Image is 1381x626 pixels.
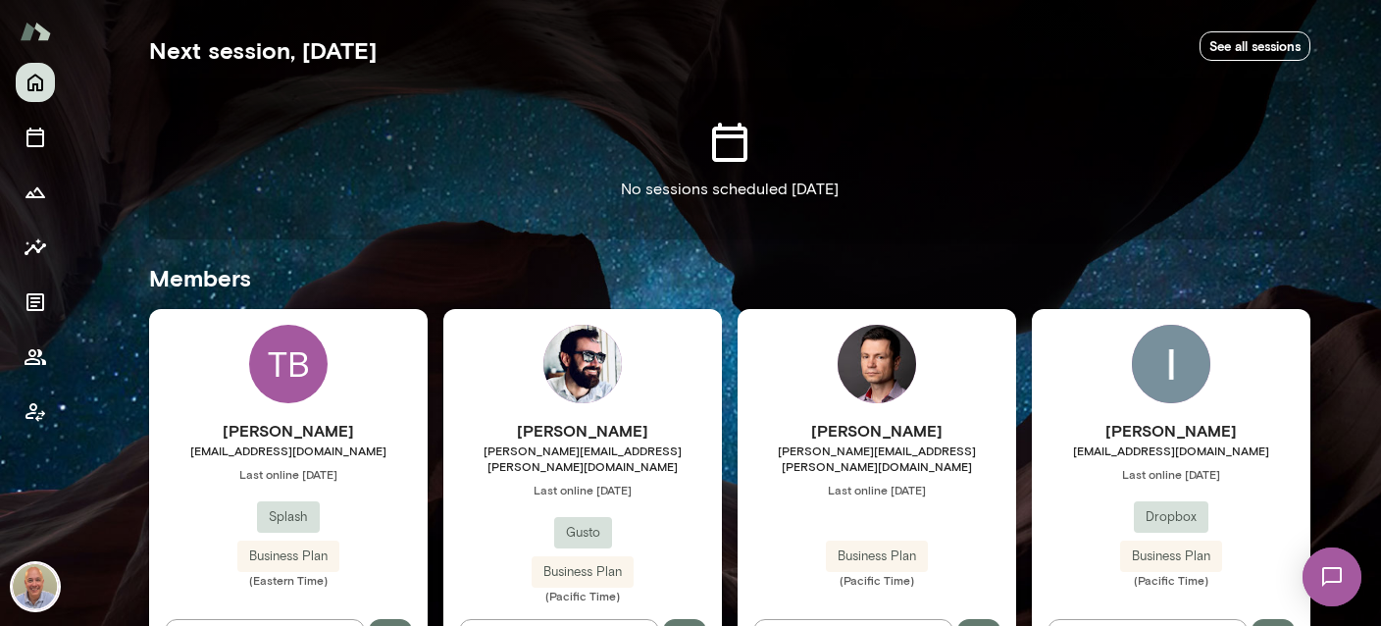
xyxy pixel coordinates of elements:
span: [EMAIL_ADDRESS][DOMAIN_NAME] [149,443,428,458]
button: Home [16,63,55,102]
span: Business Plan [826,547,928,566]
img: Jonathan Joyner [543,325,622,403]
img: Mento [20,13,51,50]
span: Business Plan [237,547,339,566]
span: Gusto [554,523,612,543]
h6: [PERSON_NAME] [738,419,1016,443]
span: Business Plan [532,562,634,582]
span: Splash [257,507,320,527]
button: Members [16,338,55,377]
a: See all sessions [1200,31,1310,62]
span: [PERSON_NAME][EMAIL_ADDRESS][PERSON_NAME][DOMAIN_NAME] [443,443,722,474]
span: Last online [DATE] [738,482,1016,497]
button: Insights [16,228,55,267]
span: (Eastern Time) [149,572,428,588]
h6: [PERSON_NAME] [443,419,722,443]
span: Last online [DATE] [1032,466,1310,482]
button: Client app [16,392,55,432]
span: Business Plan [1120,547,1222,566]
span: [PERSON_NAME][EMAIL_ADDRESS][PERSON_NAME][DOMAIN_NAME] [738,443,1016,474]
h6: [PERSON_NAME] [1032,419,1310,443]
div: TB [249,325,328,403]
span: Dropbox [1134,507,1208,527]
h6: [PERSON_NAME] [149,419,428,443]
span: (Pacific Time) [443,588,722,603]
button: Documents [16,283,55,322]
span: (Pacific Time) [738,572,1016,588]
span: Last online [DATE] [149,466,428,482]
img: Marc Friedman [12,563,59,610]
span: Last online [DATE] [443,482,722,497]
button: Sessions [16,118,55,157]
img: Ishaan Gupta [1132,325,1210,403]
img: Senad Mustafic [838,325,916,403]
h5: Members [149,262,1310,293]
button: Growth Plan [16,173,55,212]
span: [EMAIL_ADDRESS][DOMAIN_NAME] [1032,443,1310,458]
h5: Next session, [DATE] [149,34,377,66]
span: (Pacific Time) [1032,572,1310,588]
p: No sessions scheduled [DATE] [621,178,839,201]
